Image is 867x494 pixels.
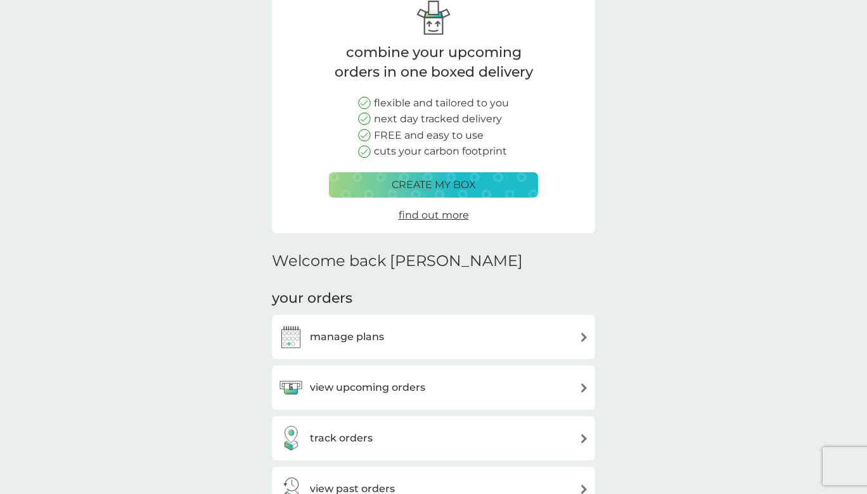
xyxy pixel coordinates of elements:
img: arrow right [579,434,589,443]
span: find out more [399,209,469,221]
h2: Welcome back [PERSON_NAME] [272,252,523,270]
p: create my box [392,177,476,193]
a: find out more [399,207,469,224]
h3: manage plans [310,329,384,345]
img: arrow right [579,383,589,393]
p: combine your upcoming orders in one boxed delivery [329,43,538,82]
button: create my box [329,172,538,198]
p: next day tracked delivery [374,111,502,127]
h3: track orders [310,430,373,446]
p: FREE and easy to use [374,127,484,144]
h3: view upcoming orders [310,379,425,396]
h3: your orders [272,289,352,308]
p: flexible and tailored to you [374,95,509,111]
p: cuts your carbon footprint [374,143,507,160]
img: arrow right [579,484,589,494]
img: arrow right [579,332,589,342]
